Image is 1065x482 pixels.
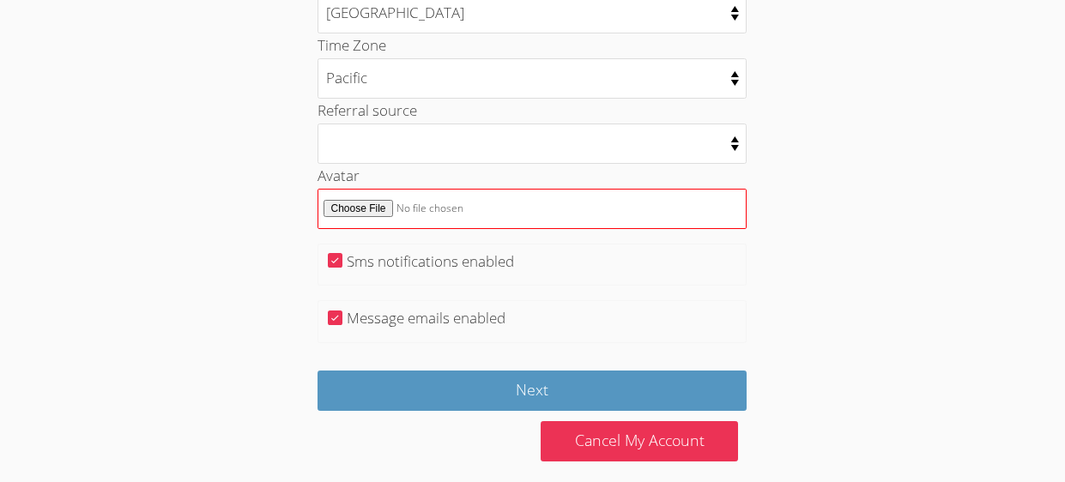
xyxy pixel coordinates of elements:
label: Time Zone [318,35,386,55]
input: Next [318,371,747,411]
label: Sms notifications enabled [347,251,514,271]
label: Avatar [318,166,360,185]
label: Referral source [318,100,417,120]
label: Message emails enabled [347,308,505,328]
a: Cancel My Account [541,421,738,461]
